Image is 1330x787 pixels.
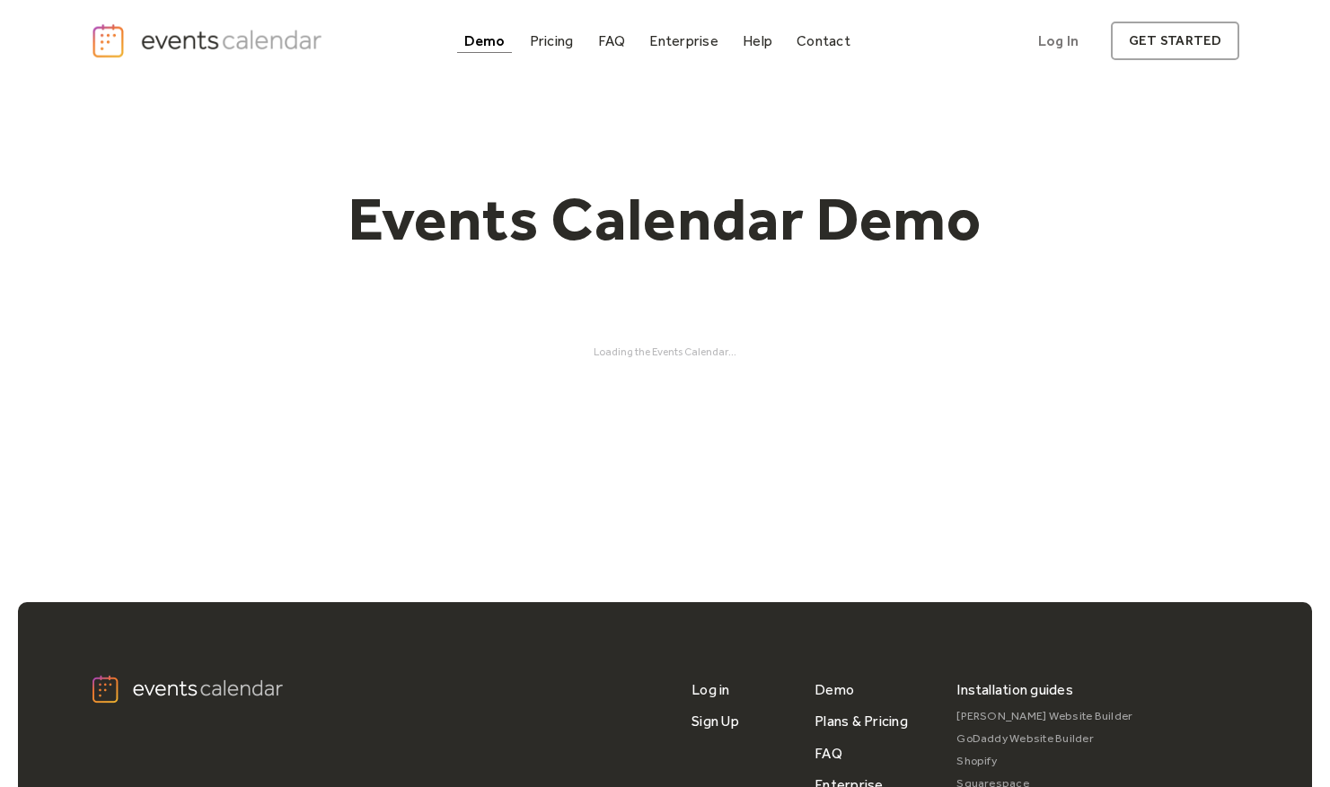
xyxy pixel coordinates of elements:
div: Pricing [530,36,574,46]
div: Help [743,36,772,46]
div: Demo [464,36,506,46]
a: Demo [457,29,513,53]
a: Enterprise [642,29,725,53]
a: [PERSON_NAME] Website Builder [956,705,1132,728]
a: Contact [789,29,858,53]
a: get started [1111,22,1239,60]
a: Log In [1020,22,1097,60]
a: Demo [815,674,854,705]
a: home [91,22,328,59]
a: Plans & Pricing [815,705,908,737]
div: FAQ [598,36,626,46]
a: Shopify [956,750,1132,773]
div: Loading the Events Calendar... [91,345,1240,358]
div: Installation guides [956,674,1073,705]
a: Pricing [523,29,581,53]
a: Log in [691,674,729,705]
a: FAQ [591,29,633,53]
div: Contact [797,36,850,46]
a: Help [735,29,780,53]
a: GoDaddy Website Builder [956,728,1132,750]
div: Enterprise [649,36,718,46]
a: FAQ [815,738,842,769]
a: Sign Up [691,705,739,737]
h1: Events Calendar Demo [321,182,1010,256]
